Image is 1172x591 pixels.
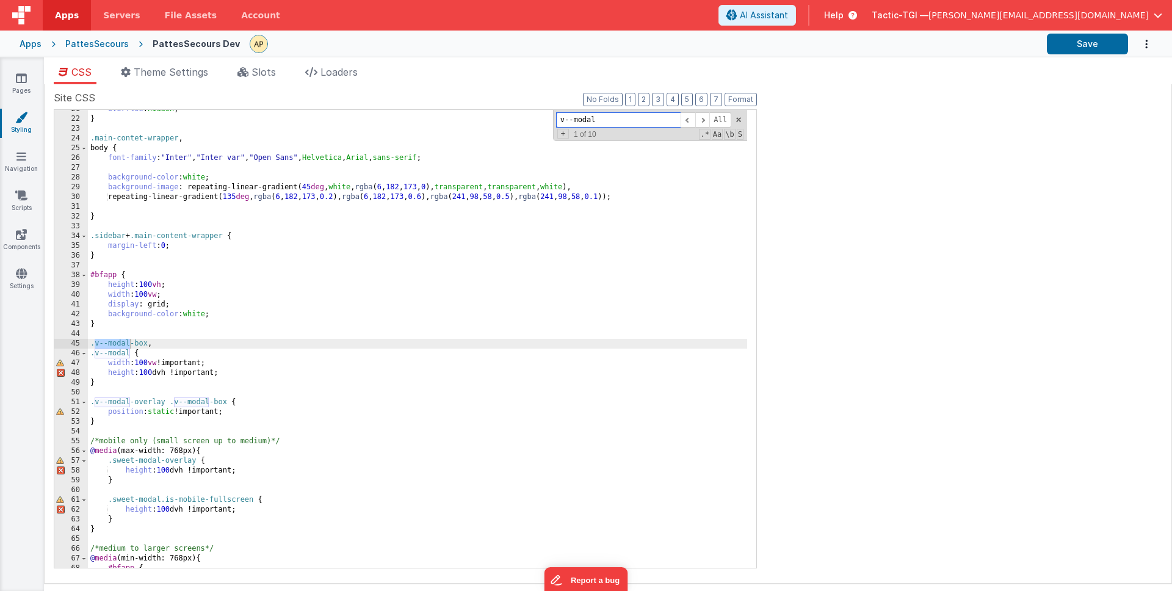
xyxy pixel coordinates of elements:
span: Servers [103,9,140,21]
div: 37 [54,261,88,270]
span: RegExp Search [699,129,710,140]
div: 52 [54,407,88,417]
div: 47 [54,358,88,368]
button: Options [1128,32,1152,57]
span: Slots [251,66,276,78]
span: Theme Settings [134,66,208,78]
img: c78abd8586fb0502950fd3f28e86ae42 [250,35,267,53]
div: 26 [54,153,88,163]
div: 58 [54,466,88,476]
div: 38 [54,270,88,280]
div: 46 [54,349,88,358]
div: 29 [54,183,88,192]
div: 63 [54,515,88,524]
div: 50 [54,388,88,397]
div: 51 [54,397,88,407]
div: 24 [54,134,88,143]
div: 23 [54,124,88,134]
div: 54 [54,427,88,437]
button: 2 [638,93,649,106]
div: 27 [54,163,88,173]
div: 62 [54,505,88,515]
div: 25 [54,143,88,153]
span: Tactic-TGI — [872,9,928,21]
div: PattesSecours [65,38,129,50]
button: 3 [652,93,664,106]
div: Apps [20,38,42,50]
span: AI Assistant [740,9,788,21]
button: Save [1047,34,1128,54]
div: 65 [54,534,88,544]
span: Apps [55,9,79,21]
div: 40 [54,290,88,300]
button: 1 [625,93,635,106]
span: Search In Selection [737,129,743,140]
div: 32 [54,212,88,222]
span: File Assets [165,9,217,21]
div: 39 [54,280,88,290]
div: 66 [54,544,88,554]
div: 42 [54,310,88,319]
input: Search for [556,112,681,128]
div: 68 [54,564,88,573]
div: 61 [54,495,88,505]
div: 43 [54,319,88,329]
div: 31 [54,202,88,212]
div: 60 [54,485,88,495]
div: 53 [54,417,88,427]
button: 5 [681,93,693,106]
div: 67 [54,554,88,564]
div: PattesSecours Dev [153,38,240,50]
div: 36 [54,251,88,261]
div: 33 [54,222,88,231]
div: 44 [54,329,88,339]
div: 41 [54,300,88,310]
button: 7 [710,93,722,106]
div: 30 [54,192,88,202]
div: 22 [54,114,88,124]
div: 48 [54,368,88,378]
span: 1 of 10 [569,130,601,139]
span: Help [824,9,844,21]
button: 6 [695,93,707,106]
span: Site CSS [54,90,95,105]
span: Loaders [320,66,358,78]
div: 34 [54,231,88,241]
div: 35 [54,241,88,251]
span: CaseSensitive Search [712,129,723,140]
span: [PERSON_NAME][EMAIL_ADDRESS][DOMAIN_NAME] [928,9,1149,21]
div: 64 [54,524,88,534]
button: Format [725,93,757,106]
div: 55 [54,437,88,446]
div: 49 [54,378,88,388]
span: CSS [71,66,92,78]
span: Whole Word Search [724,129,735,140]
button: Tactic-TGI — [PERSON_NAME][EMAIL_ADDRESS][DOMAIN_NAME] [872,9,1162,21]
div: 57 [54,456,88,466]
span: Alt-Enter [709,112,731,128]
span: Toggel Replace mode [557,129,569,139]
div: 45 [54,339,88,349]
button: 4 [667,93,679,106]
div: 56 [54,446,88,456]
div: 59 [54,476,88,485]
button: No Folds [583,93,623,106]
div: 28 [54,173,88,183]
button: AI Assistant [718,5,796,26]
